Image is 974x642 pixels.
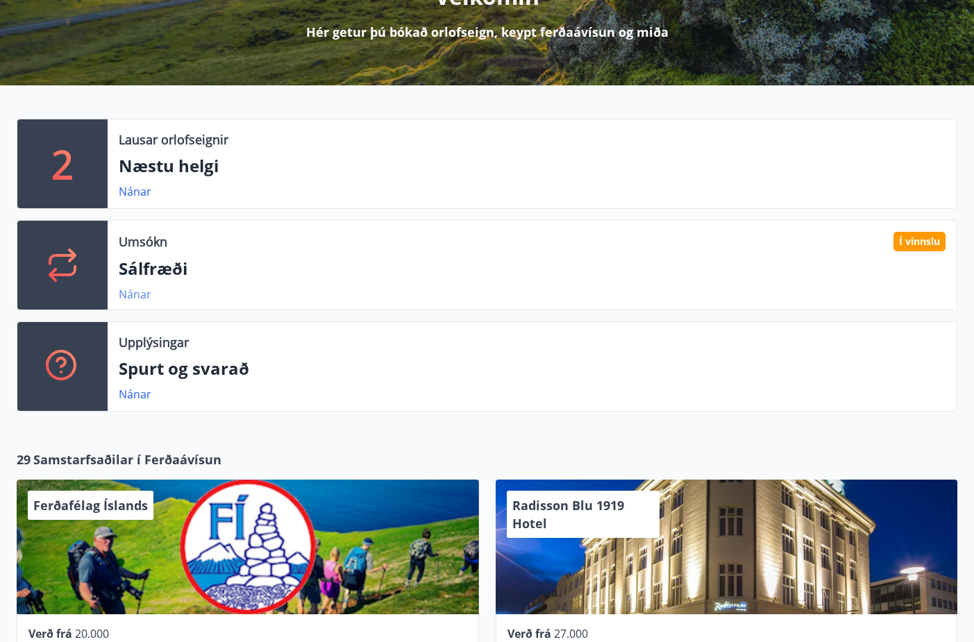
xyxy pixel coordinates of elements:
[17,450,31,468] span: 29
[119,257,946,280] p: Sálfræði
[28,626,72,641] span: Verð frá
[512,497,624,532] span: Radisson Blu 1919 Hotel
[119,154,946,178] p: Næstu helgi
[119,387,151,402] a: Nánar
[119,184,151,199] a: Nánar
[51,137,74,190] p: 2
[33,497,148,514] span: Ferðafélag Íslands
[893,232,946,251] div: Í vinnslu
[119,233,167,251] p: Umsókn
[119,130,228,149] p: Lausar orlofseignir
[507,626,551,641] span: Verð frá
[75,626,109,641] span: 20.000
[33,450,221,468] span: Samstarfsaðilar í Ferðaávísun
[306,23,669,41] p: Hér getur þú bókað orlofseign, keypt ferðaávísun og miða
[554,626,588,641] span: 27.000
[119,287,151,302] a: Nánar
[119,357,946,380] p: Spurt og svarað
[119,333,189,351] p: Upplýsingar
